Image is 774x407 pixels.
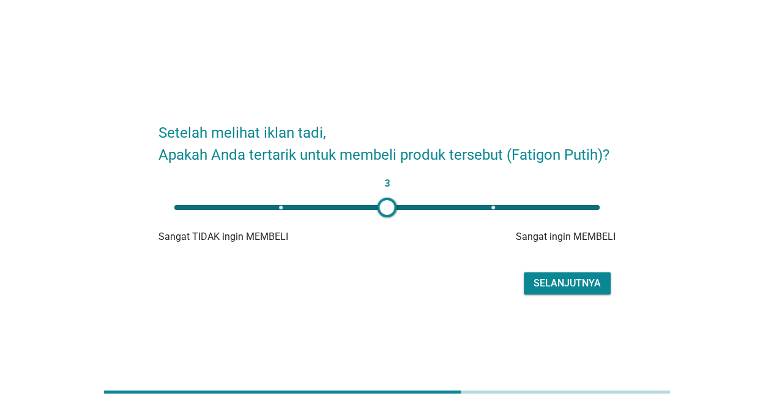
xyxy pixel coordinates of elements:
[381,175,393,192] span: 3
[463,230,616,244] div: Sangat ingin MEMBELI
[524,272,611,294] button: Selanjutnya
[158,110,616,166] h2: Setelah melihat iklan tadi, Apakah Anda tertarik untuk membeli produk tersebut (Fatigon Putih)?
[158,230,311,244] div: Sangat TIDAK ingin MEMBELI
[534,276,601,291] div: Selanjutnya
